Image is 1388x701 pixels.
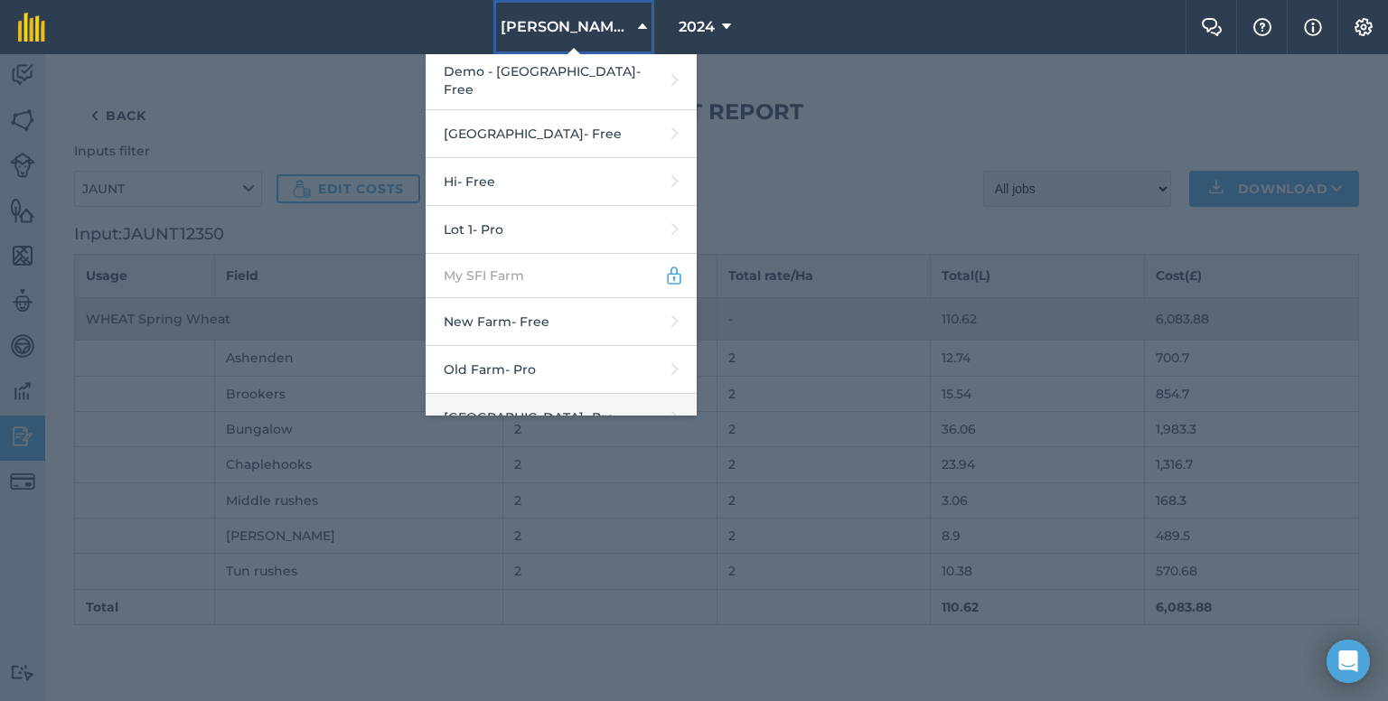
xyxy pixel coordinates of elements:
img: svg+xml;base64,PD94bWwgdmVyc2lvbj0iMS4wIiBlbmNvZGluZz0idXRmLTgiPz4KPCEtLSBHZW5lcmF0b3I6IEFkb2JlIE... [664,265,684,286]
img: Two speech bubbles overlapping with the left bubble in the forefront [1201,18,1223,36]
a: New Farm- Free [426,298,697,346]
a: Hi- Free [426,158,697,206]
a: Old Farm- Pro [426,346,697,394]
span: [PERSON_NAME] Barn [501,16,631,38]
a: Demo - [GEOGRAPHIC_DATA]- Free [426,51,697,110]
a: Lot 1- Pro [426,206,697,254]
img: A question mark icon [1252,18,1273,36]
img: A cog icon [1353,18,1374,36]
img: svg+xml;base64,PHN2ZyB4bWxucz0iaHR0cDovL3d3dy53My5vcmcvMjAwMC9zdmciIHdpZHRoPSIxNyIgaGVpZ2h0PSIxNy... [1304,16,1322,38]
a: [GEOGRAPHIC_DATA]- Free [426,110,697,158]
a: [GEOGRAPHIC_DATA]- Pro [426,394,697,442]
img: fieldmargin Logo [18,13,45,42]
a: My SFI Farm [426,254,697,298]
span: 2024 [679,16,715,38]
div: Open Intercom Messenger [1327,640,1370,683]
